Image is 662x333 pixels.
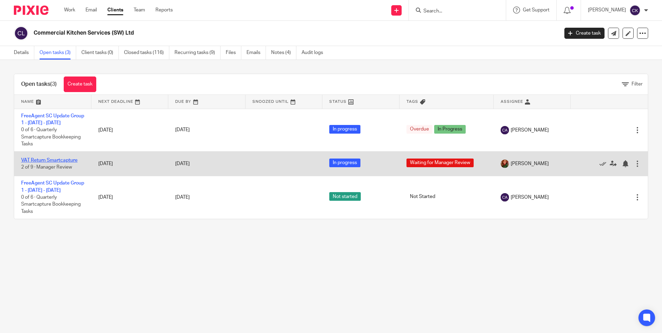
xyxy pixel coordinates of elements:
span: [PERSON_NAME] [511,127,549,134]
a: Create task [564,28,605,39]
img: Pixie [14,6,48,15]
input: Search [423,8,485,15]
span: [DATE] [175,128,190,133]
span: Get Support [523,8,549,12]
span: 2 of 9 · Manager Review [21,165,72,170]
img: svg%3E [501,193,509,201]
h1: Open tasks [21,81,57,88]
a: Emails [247,46,266,60]
span: Not started [329,192,361,201]
span: [PERSON_NAME] [511,160,549,167]
a: Create task [64,76,96,92]
a: Mark as done [599,160,610,167]
td: [DATE] [91,176,169,219]
a: Details [14,46,34,60]
td: [DATE] [91,151,169,176]
a: FreeAgent SC Update Group 1 - [DATE] - [DATE] [21,181,84,192]
span: [DATE] [175,161,190,166]
a: VAT Return Smartcapture [21,158,78,163]
span: Filter [632,82,643,87]
a: FreeAgent SC Update Group 1 - [DATE] - [DATE] [21,114,84,125]
span: Overdue [406,125,432,134]
a: Closed tasks (116) [124,46,169,60]
span: In progress [329,159,360,167]
td: [DATE] [91,109,169,151]
a: Notes (4) [271,46,296,60]
span: In Progress [434,125,466,134]
a: Email [86,7,97,13]
a: Recurring tasks (9) [175,46,221,60]
img: sallycropped.JPG [501,160,509,168]
img: svg%3E [629,5,641,16]
a: Files [226,46,241,60]
a: Work [64,7,75,13]
h2: Commercial Kitchen Services (SW) Ltd [34,29,450,37]
a: Reports [155,7,173,13]
span: [DATE] [175,195,190,200]
span: (3) [50,81,57,87]
span: [PERSON_NAME] [511,194,549,201]
span: Waiting for Manager Review [406,159,474,167]
a: Clients [107,7,123,13]
span: Not Started [406,192,439,201]
span: 0 of 6 · Quarterly Smartcapture Bookkeeping Tasks [21,127,81,146]
span: Status [329,100,347,103]
p: [PERSON_NAME] [588,7,626,13]
a: Open tasks (3) [39,46,76,60]
a: Client tasks (0) [81,46,119,60]
img: svg%3E [14,26,28,40]
a: Team [134,7,145,13]
span: Tags [406,100,418,103]
span: Snoozed Until [252,100,289,103]
img: svg%3E [501,126,509,134]
span: In progress [329,125,360,134]
a: Audit logs [302,46,328,60]
span: 0 of 6 · Quarterly Smartcapture Bookkeeping Tasks [21,195,81,214]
